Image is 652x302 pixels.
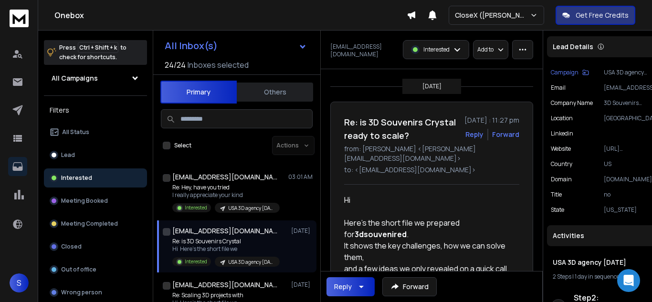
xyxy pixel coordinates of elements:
[172,226,277,236] h1: [EMAIL_ADDRESS][DOMAIN_NAME]
[62,128,89,136] p: All Status
[551,130,573,137] p: linkedin
[157,36,315,55] button: All Inbox(s)
[44,237,147,256] button: Closed
[551,84,566,92] p: Email
[492,130,519,139] div: Forward
[165,59,186,71] span: 24 / 24
[10,10,29,27] img: logo
[423,46,450,53] p: Interested
[61,151,75,159] p: Lead
[455,10,530,20] p: CloseX ([PERSON_NAME])
[78,42,118,53] span: Ctrl + Shift + k
[465,130,484,139] button: Reply
[326,277,375,296] button: Reply
[160,81,237,104] button: Primary
[576,10,629,20] p: Get Free Credits
[52,73,98,83] h1: All Campaigns
[551,115,573,122] p: location
[382,277,437,296] button: Forward
[344,217,512,286] div: Here’s the short file we prepared for . It shows the key challenges, how we can solve them, and a...
[551,160,572,168] p: Country
[228,259,274,266] p: USA 3D agency [DATE]
[172,280,277,290] h1: [EMAIL_ADDRESS][DOMAIN_NAME]
[551,69,589,76] button: Campaign
[330,43,397,58] p: [EMAIL_ADDRESS][DOMAIN_NAME]
[59,43,126,62] p: Press to check for shortcuts.
[172,184,280,191] p: Re: Hey, have you tried
[188,59,249,71] h3: Inboxes selected
[61,197,108,205] p: Meeting Booked
[165,41,218,51] h1: All Inbox(s)
[288,173,313,181] p: 03:01 AM
[344,194,512,217] div: Hi
[185,204,207,211] p: Interested
[44,168,147,187] button: Interested
[422,83,442,90] p: [DATE]
[54,10,407,21] h1: Onebox
[172,292,280,299] p: Re: Scaling 3D projects with
[44,104,147,117] h3: Filters
[464,115,519,125] p: [DATE] : 11:27 pm
[172,172,277,182] h1: [EMAIL_ADDRESS][DOMAIN_NAME]
[44,146,147,165] button: Lead
[551,206,564,214] p: State
[61,243,82,250] p: Closed
[61,266,96,273] p: Out of office
[44,69,147,88] button: All Campaigns
[291,281,313,289] p: [DATE]
[553,42,593,52] p: Lead Details
[44,214,147,233] button: Meeting Completed
[551,69,578,76] p: Campaign
[228,205,274,212] p: USA 3D agency [DATE]
[174,142,191,149] label: Select
[237,82,313,103] button: Others
[185,258,207,265] p: Interested
[575,272,620,281] span: 1 day in sequence
[61,174,92,182] p: Interested
[61,220,118,228] p: Meeting Completed
[10,273,29,292] button: S
[344,115,459,142] h1: Re: is 3D Souvenirs Crystal ready to scale?
[551,191,562,198] p: title
[617,269,640,292] div: Open Intercom Messenger
[551,176,572,183] p: Domain
[172,191,280,199] p: I really appreciate your kind
[355,229,407,240] strong: 3dsouvenired
[291,227,313,235] p: [DATE]
[551,145,571,153] p: website
[44,260,147,279] button: Out of office
[44,283,147,302] button: Wrong person
[556,6,635,25] button: Get Free Credits
[44,191,147,210] button: Meeting Booked
[334,282,352,292] div: Reply
[172,245,280,253] p: Hi Here’s the short file we
[344,165,519,175] p: to: <[EMAIL_ADDRESS][DOMAIN_NAME]>
[172,238,280,245] p: Re: is 3D Souvenirs Crystal
[61,289,102,296] p: Wrong person
[551,99,593,107] p: Company Name
[44,123,147,142] button: All Status
[344,144,519,163] p: from: [PERSON_NAME] <[PERSON_NAME][EMAIL_ADDRESS][DOMAIN_NAME]>
[477,46,494,53] p: Add to
[553,272,571,281] span: 2 Steps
